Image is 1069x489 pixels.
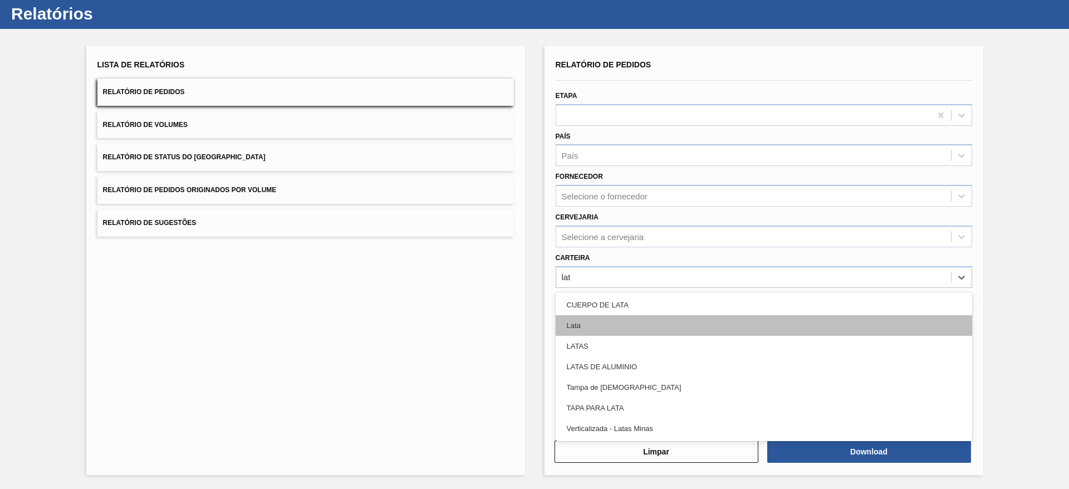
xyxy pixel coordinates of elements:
button: Limpar [555,441,758,463]
button: Relatório de Pedidos Originados por Volume [97,177,514,204]
div: Verticalizada - Latas Minas [556,418,972,439]
div: Lata [556,315,972,336]
span: Relatório de Status do [GEOGRAPHIC_DATA] [103,153,266,161]
span: Relatório de Pedidos [103,88,185,96]
div: TAPA PARA LATA [556,398,972,418]
span: Relatório de Sugestões [103,219,197,227]
span: Relatório de Volumes [103,121,188,129]
label: Carteira [556,254,590,262]
div: Selecione a cervejaria [562,232,644,241]
span: Relatório de Pedidos [556,60,651,69]
div: Tampa de [DEMOGRAPHIC_DATA] [556,377,972,398]
label: Fornecedor [556,173,603,180]
button: Relatório de Sugestões [97,209,514,237]
label: Cervejaria [556,213,599,221]
div: LATAS DE ALUMINIO [556,356,972,377]
div: LATAS [556,336,972,356]
label: País [556,133,571,140]
button: Relatório de Status do [GEOGRAPHIC_DATA] [97,144,514,171]
button: Relatório de Pedidos [97,79,514,106]
button: Relatório de Volumes [97,111,514,139]
div: País [562,151,578,160]
h1: Relatórios [11,7,209,20]
span: Lista de Relatórios [97,60,185,69]
div: Selecione o fornecedor [562,192,648,201]
div: CUERPO DE LATA [556,295,972,315]
button: Download [767,441,971,463]
span: Relatório de Pedidos Originados por Volume [103,186,277,194]
label: Etapa [556,92,577,100]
